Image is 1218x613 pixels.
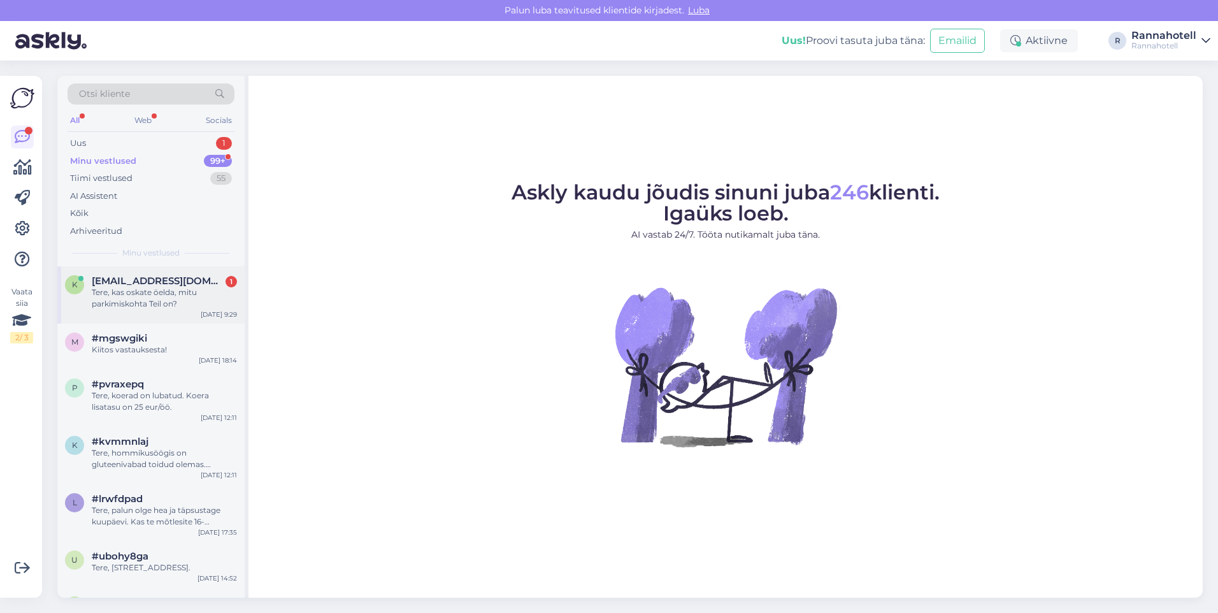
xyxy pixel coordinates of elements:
[92,493,143,505] span: #lrwfdpad
[68,112,82,129] div: All
[73,498,77,507] span: l
[204,155,232,168] div: 99+
[72,440,78,450] span: k
[92,562,237,573] div: Tere, [STREET_ADDRESS].
[203,112,234,129] div: Socials
[92,505,237,528] div: Tere, palun olge hea ja täpsustage kuupäevi. Kas te mõtlesite 16-17.06.26?
[92,551,148,562] span: #ubohy8ga
[70,207,89,220] div: Kõik
[210,172,232,185] div: 55
[92,275,224,287] span: kaisakarmen@gmail.com
[782,34,806,47] b: Uus!
[70,190,117,203] div: AI Assistent
[70,172,133,185] div: Tiimi vestlused
[1000,29,1078,52] div: Aktiivne
[92,390,237,413] div: Tere, koerad on lubatud. Koera lisatasu on 25 eur/öö.
[132,112,154,129] div: Web
[1108,32,1126,50] div: R
[10,332,33,343] div: 2 / 3
[79,87,130,101] span: Otsi kliente
[199,356,237,365] div: [DATE] 18:14
[70,225,122,238] div: Arhiveeritud
[71,337,78,347] span: m
[92,436,148,447] span: #kvmmnlaj
[92,333,147,344] span: #mgswgiki
[1131,31,1210,51] a: RannahotellRannahotell
[10,286,33,343] div: Vaata siia
[782,33,925,48] div: Proovi tasuta juba täna:
[70,137,86,150] div: Uus
[71,555,78,565] span: u
[611,252,840,481] img: No Chat active
[92,379,144,390] span: #pvraxepq
[1131,31,1196,41] div: Rannahotell
[684,4,713,16] span: Luba
[512,228,940,242] p: AI vastab 24/7. Tööta nutikamalt juba täna.
[92,596,224,608] span: agnesaljas@gmail.com
[226,276,237,287] div: 1
[1131,41,1196,51] div: Rannahotell
[92,287,237,310] div: Tere, kas oskate öelda, mitu parkimiskohta Teil on?
[201,413,237,422] div: [DATE] 12:11
[216,137,232,150] div: 1
[930,29,985,53] button: Emailid
[72,383,78,393] span: p
[201,470,237,480] div: [DATE] 12:11
[201,310,237,319] div: [DATE] 9:29
[197,573,237,583] div: [DATE] 14:52
[830,180,869,205] span: 246
[72,280,78,289] span: k
[122,247,180,259] span: Minu vestlused
[198,528,237,537] div: [DATE] 17:35
[92,344,237,356] div: Kiitos vastauksesta!
[512,180,940,226] span: Askly kaudu jõudis sinuni juba klienti. Igaüks loeb.
[92,447,237,470] div: Tere, hommikusöögis on gluteenivabad toidud olemas. Laktoosivabade toitude kohta saate küsida hom...
[70,155,136,168] div: Minu vestlused
[10,86,34,110] img: Askly Logo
